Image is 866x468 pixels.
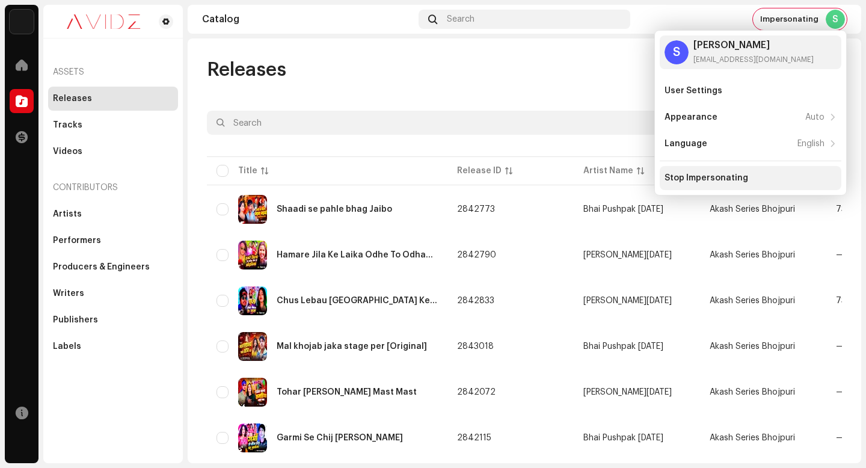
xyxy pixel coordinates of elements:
[48,140,178,164] re-m-nav-item: Videos
[836,342,844,351] span: —
[710,388,795,396] span: Akash Series Bhojpuri
[48,308,178,332] re-m-nav-item: Publishers
[583,434,663,442] div: Bhai Pushpak [DATE]
[583,297,672,305] div: [PERSON_NAME][DATE]
[710,434,795,442] span: Akash Series Bhojpuri
[797,139,825,149] div: English
[48,87,178,111] re-m-nav-item: Releases
[53,14,154,29] img: 0c631eef-60b6-411a-a233-6856366a70de
[48,229,178,253] re-m-nav-item: Performers
[665,86,722,96] div: User Settings
[583,342,690,351] span: Bhai Pushpak Raja
[238,423,267,452] img: c7425bd5-3911-4e96-9419-d2db45de9263
[48,173,178,202] re-a-nav-header: Contributors
[805,112,825,122] div: Auto
[238,241,267,269] img: 10986c99-5913-4f71-ad77-fafe5c50ade0
[836,434,844,442] span: —
[660,166,841,190] re-m-nav-item: Stop Impersonating
[583,165,633,177] div: Artist Name
[238,195,267,224] img: 1bf22a02-5676-45c2-a3c8-ca792b630dc7
[457,297,494,305] span: 2842833
[277,251,438,259] div: Hamare Jila Ke Laika Odhe To Odhaniya
[277,205,392,214] div: Shaadi se pahle bhag Jaibo
[836,388,844,396] span: —
[457,342,494,351] span: 2843018
[48,202,178,226] re-m-nav-item: Artists
[760,14,818,24] span: Impersonating
[53,120,82,130] div: Tracks
[53,209,82,219] div: Artists
[53,236,101,245] div: Performers
[583,388,672,396] div: [PERSON_NAME][DATE]
[457,205,495,214] span: 2842773
[583,205,663,214] div: Bhai Pushpak [DATE]
[583,297,690,305] span: Vikash Raja
[48,58,178,87] re-a-nav-header: Assets
[660,132,841,156] re-m-nav-item: Language
[48,255,178,279] re-m-nav-item: Producers & Engineers
[693,55,814,64] div: [EMAIL_ADDRESS][DOMAIN_NAME]
[207,58,286,82] span: Releases
[826,10,845,29] div: S
[457,165,502,177] div: Release ID
[665,139,707,149] div: Language
[53,289,84,298] div: Writers
[660,105,841,129] re-m-nav-item: Appearance
[277,434,403,442] div: Garmi Se Chij Tera Jar Jayega
[665,40,689,64] div: S
[710,342,795,351] span: Akash Series Bhojpuri
[238,165,257,177] div: Title
[53,147,82,156] div: Videos
[207,111,717,135] input: Search
[202,14,414,24] div: Catalog
[53,342,81,351] div: Labels
[583,205,690,214] span: Bhai Pushpak Raja
[277,342,427,351] div: Mal khojab jaka stage per [Original]
[53,94,92,103] div: Releases
[447,14,474,24] span: Search
[48,282,178,306] re-m-nav-item: Writers
[583,251,672,259] div: [PERSON_NAME][DATE]
[665,112,717,122] div: Appearance
[710,205,795,214] span: Akash Series Bhojpuri
[583,388,690,396] span: Vikash Raja
[238,332,267,361] img: b9d83c19-6009-4ed2-98bd-b6f7113391d4
[238,286,267,315] img: 0ab0e420-7818-4ae0-98e9-ad58b94d5d5e
[710,251,795,259] span: Akash Series Bhojpuri
[710,297,795,305] span: Akash Series Bhojpuri
[277,388,417,396] div: Tohar Patli Kamariya Mast Mast
[583,342,663,351] div: Bhai Pushpak [DATE]
[665,173,748,183] div: Stop Impersonating
[693,40,814,50] div: [PERSON_NAME]
[583,434,690,442] span: Bhai Pushpak Raja
[48,113,178,137] re-m-nav-item: Tracks
[836,251,844,259] span: —
[457,388,496,396] span: 2842072
[583,251,690,259] span: Vikash Raja
[238,378,267,407] img: 4d68079b-cdf2-431e-96b6-76b0c3fdb142
[53,262,150,272] div: Producers & Engineers
[48,334,178,359] re-m-nav-item: Labels
[457,434,491,442] span: 2842115
[660,79,841,103] re-m-nav-item: User Settings
[53,315,98,325] div: Publishers
[10,10,34,34] img: 10d72f0b-d06a-424f-aeaa-9c9f537e57b6
[277,297,438,305] div: Chus Lebau Nepal Ke Juice
[457,251,496,259] span: 2842790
